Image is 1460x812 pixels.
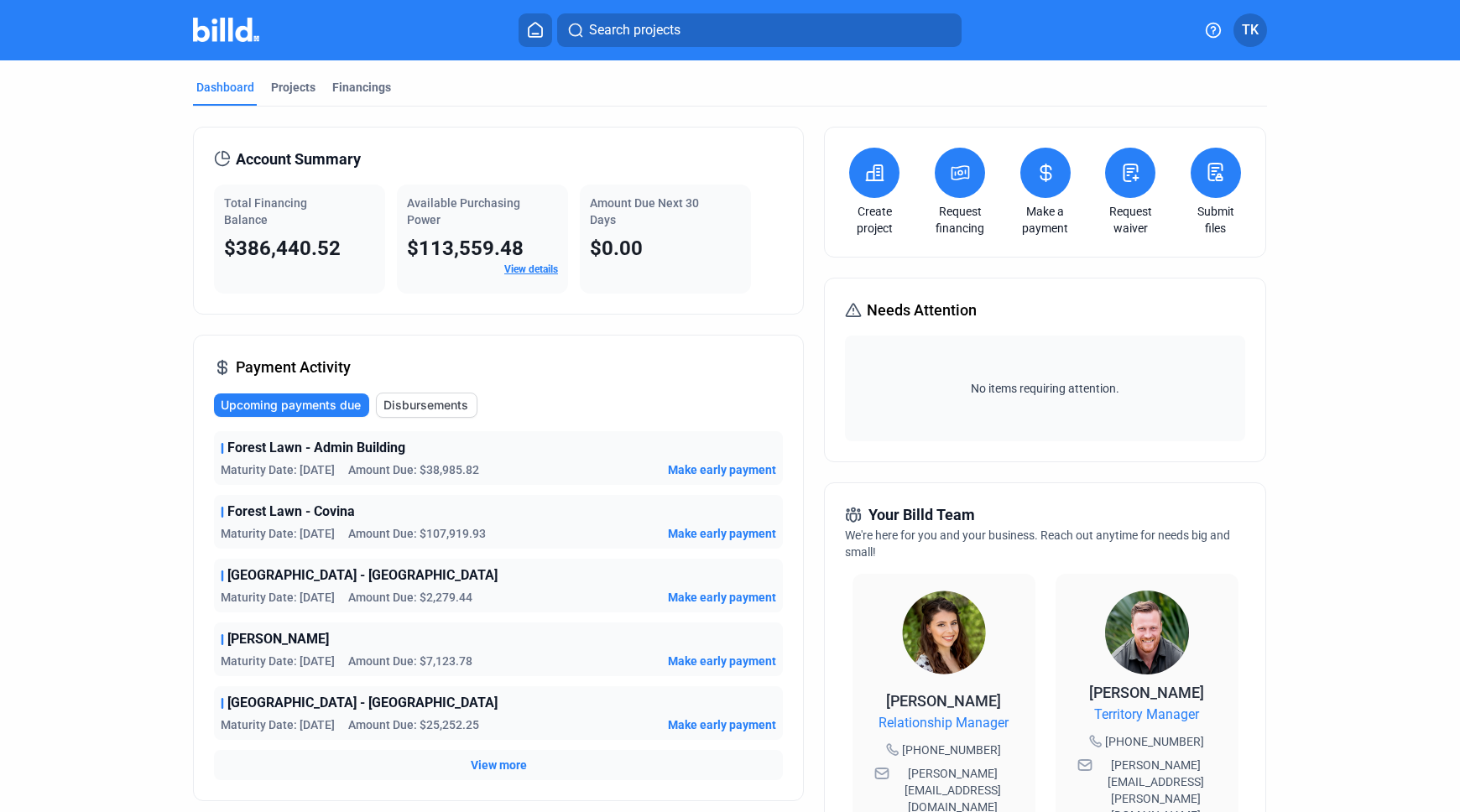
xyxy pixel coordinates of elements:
span: Maturity Date: [DATE] [221,461,335,478]
span: [PHONE_NUMBER] [902,742,1001,758]
span: Available Purchasing Power [407,196,520,226]
button: Make early payment [668,716,776,733]
span: Disbursements [383,397,468,414]
span: [PERSON_NAME] [886,692,1001,710]
span: $113,559.48 [407,237,524,260]
span: Total Financing Balance [224,196,307,226]
button: Search projects [557,13,962,47]
span: Maturity Date: [DATE] [221,589,335,606]
button: Make early payment [668,589,776,606]
button: View more [471,757,527,773]
span: Amount Due: $25,252.25 [348,716,479,733]
span: $0.00 [590,237,643,260]
span: No items requiring attention. [852,380,1238,397]
button: Make early payment [668,525,776,542]
span: Maturity Date: [DATE] [221,525,335,542]
button: Make early payment [668,653,776,669]
a: Submit files [1186,203,1245,237]
a: Create project [845,203,904,237]
span: Maturity Date: [DATE] [221,653,335,669]
a: View details [504,263,558,275]
button: Disbursements [376,393,477,418]
span: Amount Due Next 30 Days [590,196,699,226]
span: Forest Lawn - Covina [227,502,355,522]
span: TK [1242,20,1259,40]
span: Maturity Date: [DATE] [221,716,335,733]
div: Projects [271,79,315,96]
div: Financings [332,79,391,96]
span: Payment Activity [236,356,351,379]
a: Request waiver [1101,203,1160,237]
span: Amount Due: $2,279.44 [348,589,472,606]
span: [PERSON_NAME] [227,629,329,649]
span: [GEOGRAPHIC_DATA] - [GEOGRAPHIC_DATA] [227,693,498,713]
span: $386,440.52 [224,237,341,260]
span: Search projects [589,20,680,40]
span: Amount Due: $107,919.93 [348,525,486,542]
button: TK [1233,13,1267,47]
div: Dashboard [196,79,254,96]
button: Upcoming payments due [214,393,369,417]
span: [GEOGRAPHIC_DATA] - [GEOGRAPHIC_DATA] [227,565,498,586]
span: Account Summary [236,148,361,171]
img: Billd Company Logo [193,18,259,42]
span: Amount Due: $38,985.82 [348,461,479,478]
span: [PHONE_NUMBER] [1105,733,1204,750]
span: Territory Manager [1094,705,1199,725]
span: Forest Lawn - Admin Building [227,438,405,458]
img: Relationship Manager [902,591,986,674]
span: Upcoming payments due [221,397,361,414]
span: Your Billd Team [868,503,975,527]
a: Request financing [931,203,989,237]
span: Relationship Manager [879,713,1009,733]
span: [PERSON_NAME] [1089,684,1204,701]
a: Make a payment [1016,203,1075,237]
img: Territory Manager [1105,591,1189,674]
button: Make early payment [668,461,776,478]
span: Amount Due: $7,123.78 [348,653,472,669]
span: We're here for you and your business. Reach out anytime for needs big and small! [845,528,1230,559]
span: Needs Attention [867,299,977,322]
